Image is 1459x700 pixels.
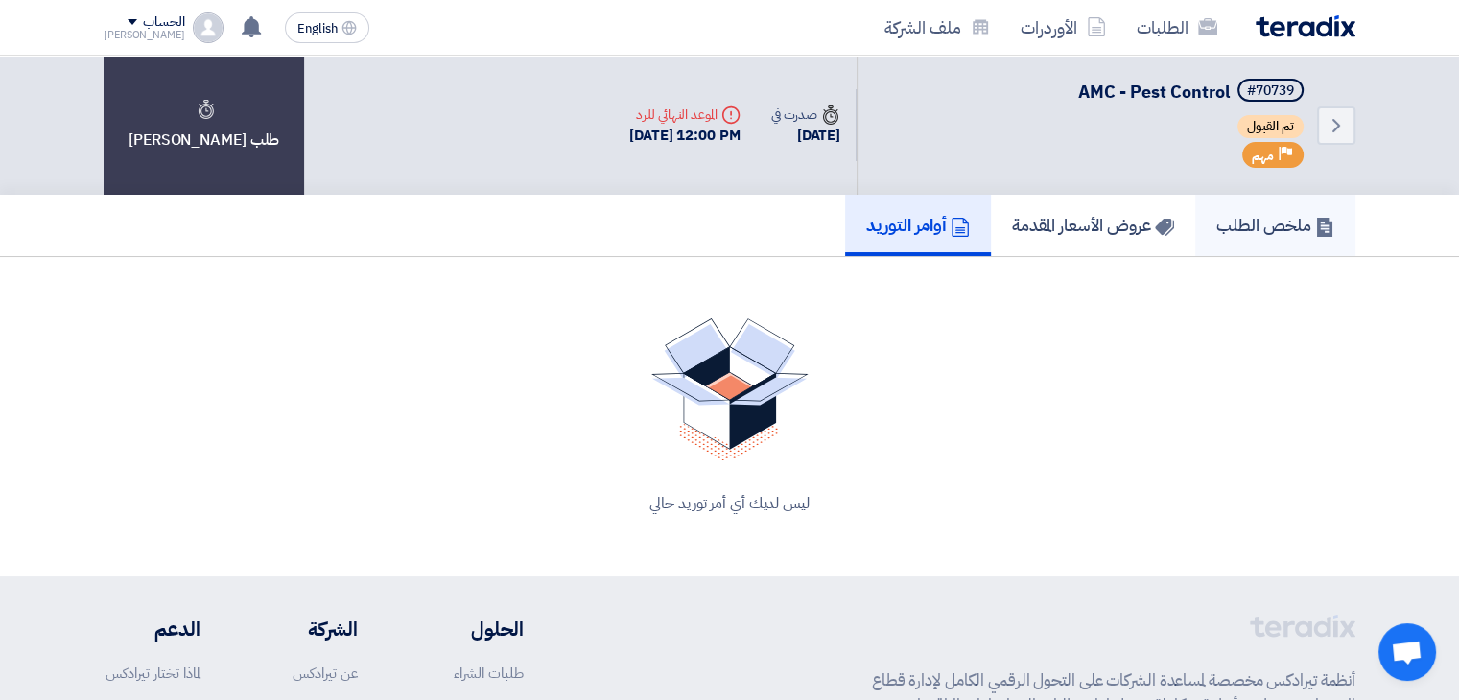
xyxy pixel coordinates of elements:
[1378,623,1436,681] a: Open chat
[143,14,184,31] div: الحساب
[1005,5,1121,50] a: الأوردرات
[629,105,741,125] div: الموعد النهائي للرد
[293,663,358,684] a: عن تيرادكس
[193,12,224,43] img: profile_test.png
[771,105,840,125] div: صدرت في
[285,12,369,43] button: English
[869,5,1005,50] a: ملف الشركة
[1121,5,1233,50] a: الطلبات
[629,125,741,147] div: [DATE] 12:00 PM
[991,195,1195,256] a: عروض الأسعار المقدمة
[651,318,809,461] img: No Quotations Found!
[106,663,200,684] a: لماذا تختار تيرادكس
[1237,115,1304,138] span: تم القبول
[104,56,304,195] div: طلب [PERSON_NAME]
[297,22,338,35] span: English
[104,30,185,40] div: [PERSON_NAME]
[1216,214,1334,236] h5: ملخص الطلب
[845,195,991,256] a: أوامر التوريد
[1012,214,1174,236] h5: عروض الأسعار المقدمة
[1195,195,1355,256] a: ملخص الطلب
[771,125,840,147] div: [DATE]
[1256,15,1355,37] img: Teradix logo
[1078,79,1307,105] h5: AMC - Pest Control
[415,615,524,643] li: الحلول
[454,663,524,684] a: طلبات الشراء
[258,615,358,643] li: الشركة
[1252,147,1274,165] span: مهم
[104,615,200,643] li: الدعم
[866,214,970,236] h5: أوامر التوريد
[1247,84,1294,98] div: #70739
[1078,79,1230,105] span: AMC - Pest Control
[127,492,1332,515] div: ليس لديك أي أمر توريد حالي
